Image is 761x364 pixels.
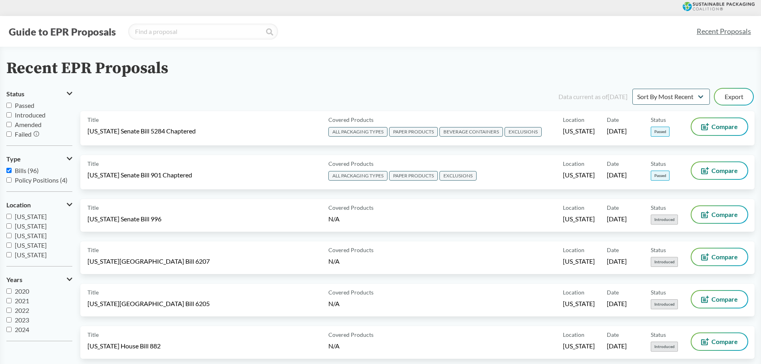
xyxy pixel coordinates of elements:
span: Passed [651,127,670,137]
span: Type [6,155,21,163]
span: Covered Products [328,246,374,254]
span: Policy Positions (4) [15,176,68,184]
span: [US_STATE] [563,342,595,350]
input: Policy Positions (4) [6,177,12,183]
span: Covered Products [328,330,374,339]
span: Introduced [651,215,678,225]
span: [US_STATE] [563,171,595,179]
input: [US_STATE] [6,252,12,257]
input: 2024 [6,327,12,332]
span: [DATE] [607,342,627,350]
span: Title [87,159,99,168]
span: 2023 [15,316,29,324]
span: Date [607,159,619,168]
span: [US_STATE] [15,222,47,230]
span: [US_STATE] Senate Bill 996 [87,215,161,223]
span: [DATE] [607,299,627,308]
input: 2020 [6,288,12,294]
span: PAPER PRODUCTS [389,171,438,181]
span: Title [87,246,99,254]
button: Location [6,198,72,212]
span: [US_STATE] [563,257,595,266]
span: [US_STATE] House Bill 882 [87,342,161,350]
span: [US_STATE] [563,215,595,223]
input: [US_STATE] [6,233,12,238]
span: [US_STATE] Senate Bill 901 Chaptered [87,171,192,179]
span: Introduced [651,299,678,309]
span: Status [651,203,666,212]
span: Compare [711,123,738,130]
span: Title [87,288,99,296]
input: [US_STATE] [6,214,12,219]
input: [US_STATE] [6,243,12,248]
div: Data current as of [DATE] [558,92,628,101]
span: [DATE] [607,127,627,135]
span: Date [607,288,619,296]
span: Amended [15,121,42,128]
span: N/A [328,300,340,307]
button: Compare [691,118,747,135]
span: [US_STATE] [15,213,47,220]
input: 2022 [6,308,12,313]
button: Compare [691,333,747,350]
span: Location [563,288,584,296]
button: Compare [691,249,747,265]
span: Status [651,159,666,168]
span: Location [563,159,584,168]
span: Compare [711,296,738,302]
h2: Recent EPR Proposals [6,60,168,78]
input: [US_STATE] [6,223,12,229]
span: BEVERAGE CONTAINERS [439,127,503,137]
span: 2021 [15,297,29,304]
span: Title [87,115,99,124]
span: Location [6,201,31,209]
span: [US_STATE][GEOGRAPHIC_DATA] Bill 6207 [87,257,210,266]
span: Date [607,246,619,254]
span: PAPER PRODUCTS [389,127,438,137]
span: Compare [711,167,738,174]
span: Compare [711,254,738,260]
span: EXCLUSIONS [505,127,542,137]
span: Date [607,115,619,124]
span: Bills (96) [15,167,39,174]
span: Status [651,288,666,296]
span: Passed [651,171,670,181]
span: [US_STATE] Senate Bill 5284 Chaptered [87,127,196,135]
button: Export [715,89,753,105]
button: Status [6,87,72,101]
span: Covered Products [328,288,374,296]
span: Status [651,330,666,339]
span: [US_STATE] [563,127,595,135]
input: 2023 [6,317,12,322]
input: Passed [6,103,12,108]
span: Covered Products [328,115,374,124]
span: [US_STATE] [15,251,47,259]
span: Compare [711,338,738,345]
span: Location [563,115,584,124]
a: Recent Proposals [693,22,755,40]
span: [DATE] [607,171,627,179]
span: Covered Products [328,203,374,212]
input: Find a proposal [128,24,278,40]
input: Amended [6,122,12,127]
button: Compare [691,291,747,308]
span: Covered Products [328,159,374,168]
span: Location [563,330,584,339]
span: Status [651,115,666,124]
span: [US_STATE] [15,232,47,239]
span: N/A [328,215,340,223]
span: N/A [328,342,340,350]
span: Introduced [651,342,678,352]
span: 2020 [15,287,29,295]
span: [US_STATE] [563,299,595,308]
button: Type [6,152,72,166]
button: Years [6,273,72,286]
span: 2024 [15,326,29,333]
span: Passed [15,101,34,109]
span: Failed [15,130,32,138]
span: EXCLUSIONS [439,171,477,181]
span: ALL PACKAGING TYPES [328,127,387,137]
span: Status [651,246,666,254]
span: [DATE] [607,215,627,223]
span: Compare [711,211,738,218]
